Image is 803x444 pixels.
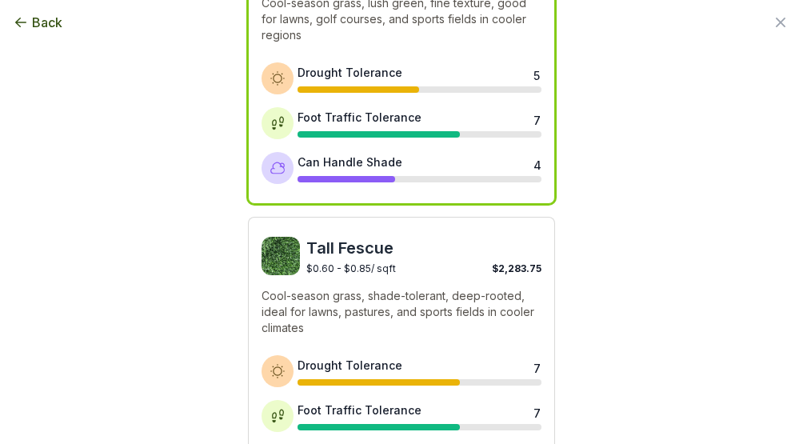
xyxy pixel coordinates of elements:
span: Tall Fescue [306,237,541,259]
div: Can Handle Shade [298,154,402,170]
img: Drought tolerance icon [270,70,286,86]
p: Cool-season grass, shade-tolerant, deep-rooted, ideal for lawns, pastures, and sports fields in c... [262,288,541,336]
img: Tall Fescue sod image [262,237,300,275]
div: 7 [533,360,540,373]
div: Drought Tolerance [298,64,402,81]
img: Shade tolerance icon [270,160,286,176]
img: Foot traffic tolerance icon [270,408,286,424]
div: 5 [533,67,540,80]
div: 7 [533,112,540,125]
div: Drought Tolerance [298,357,402,374]
div: 4 [533,157,540,170]
div: 7 [533,405,540,418]
div: Foot Traffic Tolerance [298,402,421,418]
span: Back [32,13,62,32]
div: Foot Traffic Tolerance [298,109,421,126]
span: $2,283.75 [492,262,541,274]
span: $0.60 - $0.85 / sqft [306,262,396,274]
button: Back [13,13,62,32]
img: Drought tolerance icon [270,363,286,379]
img: Foot traffic tolerance icon [270,115,286,131]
